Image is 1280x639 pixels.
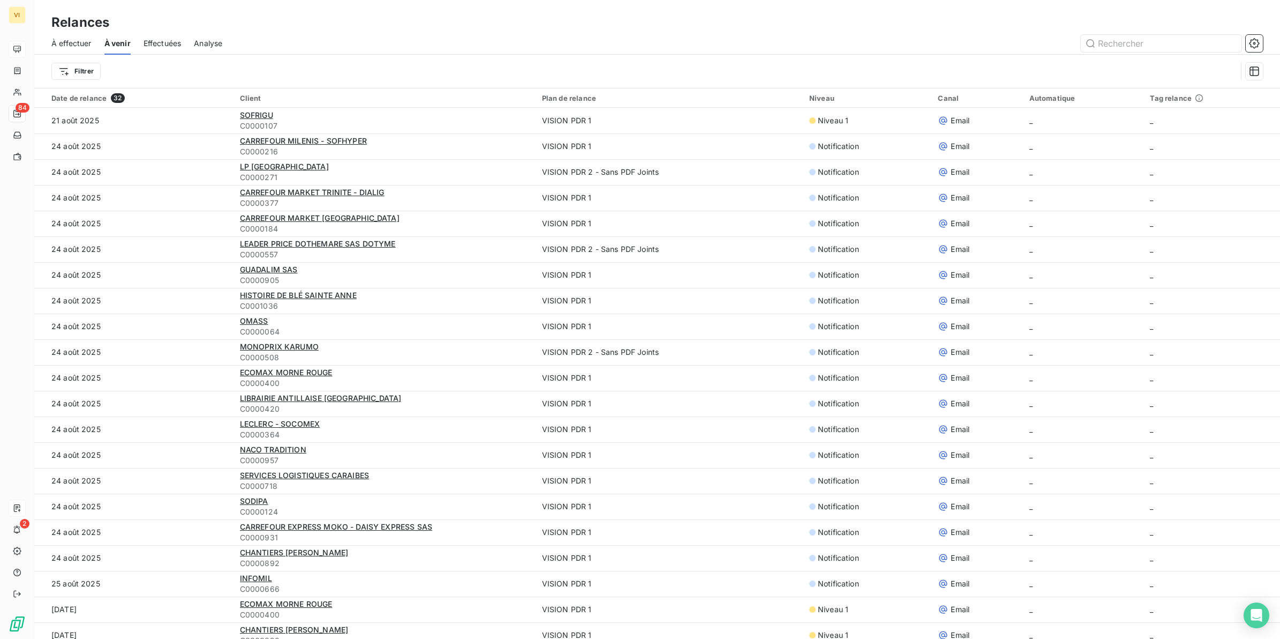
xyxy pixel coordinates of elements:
span: INFOMIL [240,574,272,583]
span: Niveau 1 [818,604,848,615]
span: Niveau 1 [818,115,848,126]
span: _ [1150,476,1153,485]
span: _ [1029,270,1033,279]
span: Notification [818,295,859,306]
span: _ [1029,425,1033,434]
span: Email [951,115,969,126]
td: VISION PDR 1 [536,211,803,236]
span: _ [1029,450,1033,459]
td: 24 août 2025 [34,314,234,339]
span: _ [1029,142,1033,151]
td: 24 août 2025 [34,159,234,185]
span: _ [1029,219,1033,228]
span: Notification [818,244,859,255]
span: C0000931 [240,532,529,543]
img: Logo LeanPay [9,615,26,633]
span: Notification [818,167,859,177]
span: C0001036 [240,301,529,311]
span: _ [1150,296,1153,305]
span: Email [951,527,969,538]
span: Email [951,295,969,306]
td: VISION PDR 1 [536,545,803,571]
span: NACO TRADITION [240,445,306,454]
span: C0000124 [240,507,529,517]
span: C0000892 [240,558,529,569]
span: _ [1029,244,1033,254]
span: SODIPA [240,496,268,506]
span: Notification [818,450,859,460]
span: _ [1029,347,1033,356]
span: _ [1029,373,1033,382]
span: Analyse [194,38,222,49]
span: LECLERC - SOCOMEX [240,419,320,428]
span: Tag relance [1150,94,1203,102]
td: VISION PDR 1 [536,365,803,391]
span: C0000508 [240,352,529,363]
span: _ [1029,296,1033,305]
td: VISION PDR 1 [536,442,803,468]
span: C0000107 [240,121,529,131]
span: _ [1029,399,1033,408]
td: 24 août 2025 [34,391,234,417]
span: MONOPRIX KARUMO [240,342,319,351]
span: Email [951,553,969,563]
td: VISION PDR 1 [536,468,803,494]
span: Email [951,450,969,460]
span: 2 [20,519,29,529]
span: LIBRAIRIE ANTILLAISE [GEOGRAPHIC_DATA] [240,393,402,403]
span: Notification [818,321,859,332]
span: Email [951,270,969,280]
span: ECOMAX MORNE ROUGE [240,368,333,377]
span: Notification [818,218,859,229]
span: OMASS [240,316,268,325]
span: Notification [818,578,859,589]
span: _ [1150,605,1153,614]
div: Date de relance [51,93,227,103]
td: 24 août 2025 [34,442,234,468]
span: C0000064 [240,326,529,337]
td: 24 août 2025 [34,417,234,442]
span: Notification [818,373,859,383]
span: 32 [111,93,124,103]
span: C0000557 [240,249,529,260]
div: Niveau [809,94,925,102]
td: 25 août 2025 [34,571,234,597]
span: Email [951,475,969,486]
td: 24 août 2025 [34,262,234,288]
span: LP [GEOGRAPHIC_DATA] [240,162,329,171]
input: Rechercher [1081,35,1241,52]
span: Notification [818,475,859,486]
td: [DATE] [34,597,234,622]
span: _ [1029,502,1033,511]
td: 24 août 2025 [34,468,234,494]
div: VI [9,6,26,24]
span: C0000271 [240,172,529,183]
div: Canal [938,94,1016,102]
td: VISION PDR 1 [536,288,803,314]
span: _ [1150,373,1153,382]
td: 24 août 2025 [34,185,234,211]
span: _ [1150,244,1153,254]
span: C0000377 [240,198,529,209]
td: VISION PDR 1 [536,133,803,159]
span: Notification [818,270,859,280]
span: C0000216 [240,146,529,157]
span: _ [1150,527,1153,537]
td: VISION PDR 1 [536,391,803,417]
td: 24 août 2025 [34,494,234,519]
td: 24 août 2025 [34,519,234,545]
td: 21 août 2025 [34,108,234,133]
span: C0000957 [240,455,529,466]
span: _ [1150,322,1153,331]
span: Notification [818,192,859,203]
span: SERVICES LOGISTIQUES CARAIBES [240,471,369,480]
div: Plan de relance [542,94,796,102]
span: C0000184 [240,224,529,234]
span: CARREFOUR MARKET [GEOGRAPHIC_DATA] [240,213,400,222]
span: Email [951,373,969,383]
span: Email [951,604,969,615]
div: Automatique [1029,94,1138,102]
span: _ [1150,579,1153,588]
span: Notification [818,553,859,563]
td: VISION PDR 1 [536,108,803,133]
